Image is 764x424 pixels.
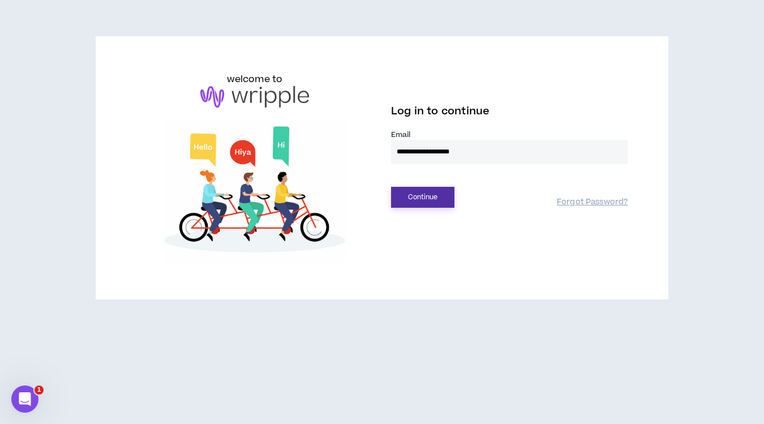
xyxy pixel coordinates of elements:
[35,386,44,395] span: 1
[391,187,454,208] button: Continue
[200,86,309,108] img: logo-brand.png
[391,130,628,140] label: Email
[136,119,373,263] img: Welcome to Wripple
[11,386,38,413] iframe: Intercom live chat
[557,197,628,208] a: Forgot Password?
[227,72,283,86] h6: welcome to
[391,104,490,118] span: Log in to continue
